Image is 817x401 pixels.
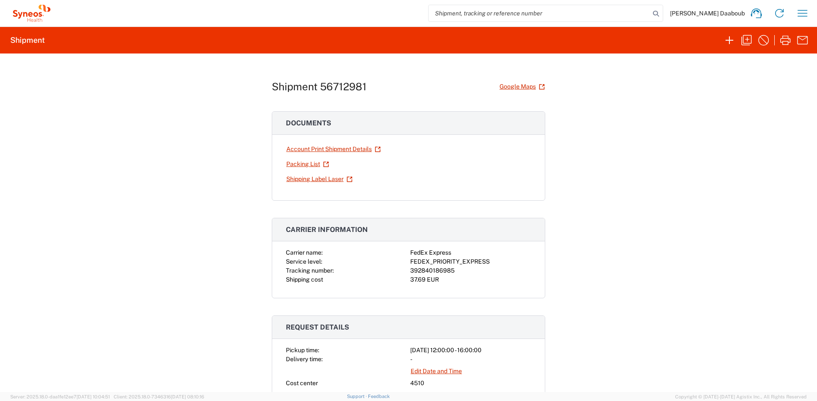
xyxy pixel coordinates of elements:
[286,258,322,265] span: Service level:
[429,5,650,21] input: Shipment, tracking or reference number
[10,35,45,45] h2: Shipment
[670,9,745,17] span: [PERSON_NAME] Daaboub
[272,80,367,93] h1: Shipment 56712981
[286,119,331,127] span: Documents
[675,393,807,401] span: Copyright © [DATE]-[DATE] Agistix Inc., All Rights Reserved
[76,394,110,399] span: [DATE] 10:04:51
[410,346,531,355] div: [DATE] 12:00:00 - 16:00:00
[410,364,462,379] a: Edit Date and Time
[499,79,545,94] a: Google Maps
[286,276,323,283] span: Shipping cost
[286,267,334,274] span: Tracking number:
[368,394,390,399] a: Feedback
[410,355,531,364] div: -
[286,226,368,234] span: Carrier information
[410,266,531,275] div: 392840186985
[114,394,204,399] span: Client: 2025.18.0-7346316
[10,394,110,399] span: Server: 2025.18.0-daa1fe12ee7
[286,347,319,353] span: Pickup time:
[286,356,323,362] span: Delivery time:
[410,275,531,284] div: 37.69 EUR
[410,257,531,266] div: FEDEX_PRIORITY_EXPRESS
[410,379,531,388] div: 4510
[286,380,318,386] span: Cost center
[286,249,323,256] span: Carrier name:
[286,157,329,172] a: Packing List
[410,248,531,257] div: FedEx Express
[171,394,204,399] span: [DATE] 08:10:16
[286,172,353,187] a: Shipping Label Laser
[286,142,381,157] a: Account Print Shipment Details
[286,323,349,331] span: Request details
[347,394,368,399] a: Support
